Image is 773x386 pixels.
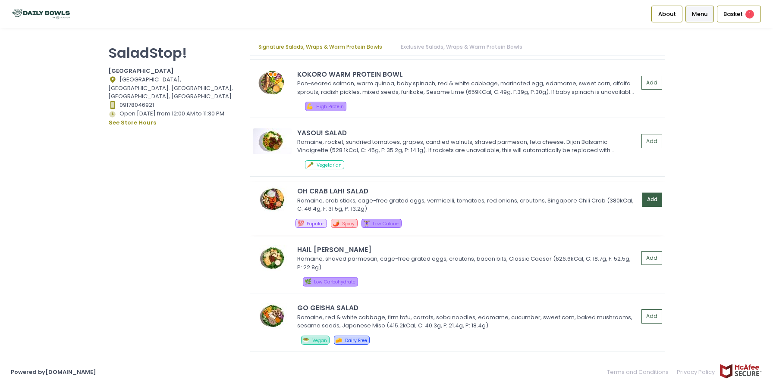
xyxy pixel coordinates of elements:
div: OH CRAB LAH! SALAD [297,186,639,196]
span: 🏋️‍♀️ [363,219,370,227]
img: logo [11,6,71,22]
span: Popular [307,221,324,227]
span: Basket [723,10,743,19]
span: Dairy Free [345,337,367,344]
a: Powered by[DOMAIN_NAME] [11,368,96,376]
span: Vegetarian [317,162,342,168]
div: Romaine, crab sticks, cage-free grated eggs, vermicelli, tomatoes, red onions, croutons, Singapor... [297,196,637,213]
div: 09178046921 [108,101,239,109]
span: Low Calorie [373,221,399,227]
div: Open [DATE] from 12:00 AM to 11:30 PM [108,109,239,128]
div: Romaine, shaved parmesan, cage-free grated eggs, croutons, bacon bits, Classic Caesar (626.6kCal,... [297,255,636,271]
span: Vegan [312,337,327,344]
a: Menu [685,6,714,22]
button: Add [641,134,662,148]
span: Low Carbohydrate [314,279,355,285]
span: 1 [745,10,754,19]
span: Menu [692,10,707,19]
span: 🥗 [302,336,309,344]
div: [GEOGRAPHIC_DATA], [GEOGRAPHIC_DATA]. [GEOGRAPHIC_DATA], [GEOGRAPHIC_DATA], [GEOGRAPHIC_DATA] [108,75,239,101]
div: Romaine, red & white cabbage, firm tofu, carrots, soba noodles, edamame, cucumber, sweet corn, ba... [297,313,636,330]
span: 🧀 [335,336,342,344]
div: Romaine, rocket, sundried tomatoes, grapes, candied walnuts, shaved parmesan, feta cheese, Dijon ... [297,138,636,155]
span: High Protein [316,103,344,110]
a: Exclusive Salads, Wraps & Warm Protein Bowls [392,39,531,55]
span: 💯 [297,219,304,227]
p: SaladStop! [108,44,239,61]
img: HAIL CAESAR SALAD [253,245,292,271]
a: About [651,6,682,22]
div: KOKORO WARM PROTEIN BOWL [297,69,638,79]
div: YASOU! SALAD [297,128,638,138]
button: Add [641,309,662,324]
img: KOKORO WARM PROTEIN BOWL [253,70,292,96]
span: 🌶️ [333,219,339,227]
button: Add [641,76,662,90]
span: 💪 [306,102,313,110]
span: About [658,10,676,19]
span: 🥕 [307,161,314,169]
a: Signature Salads, Wraps & Warm Protein Bowls [250,39,391,55]
span: 🌿 [305,277,311,286]
img: mcafee-secure [719,364,762,379]
img: GO GEISHA SALAD [253,303,292,329]
b: [GEOGRAPHIC_DATA] [108,67,174,75]
div: Pan-seared salmon, warm quinoa, baby spinach, red & white cabbage, marinated egg, edamame, sweet ... [297,79,636,96]
div: HAIL [PERSON_NAME] [297,245,638,255]
div: GO GEISHA SALAD [297,303,638,313]
a: Terms and Conditions [607,364,673,380]
button: see store hours [108,118,157,128]
button: Add [641,251,662,265]
img: YASOU! SALAD [253,128,292,154]
span: Spicy [342,221,355,227]
a: Privacy Policy [673,364,720,380]
img: OH CRAB LAH! SALAD [253,187,292,212]
button: Add [642,193,662,207]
